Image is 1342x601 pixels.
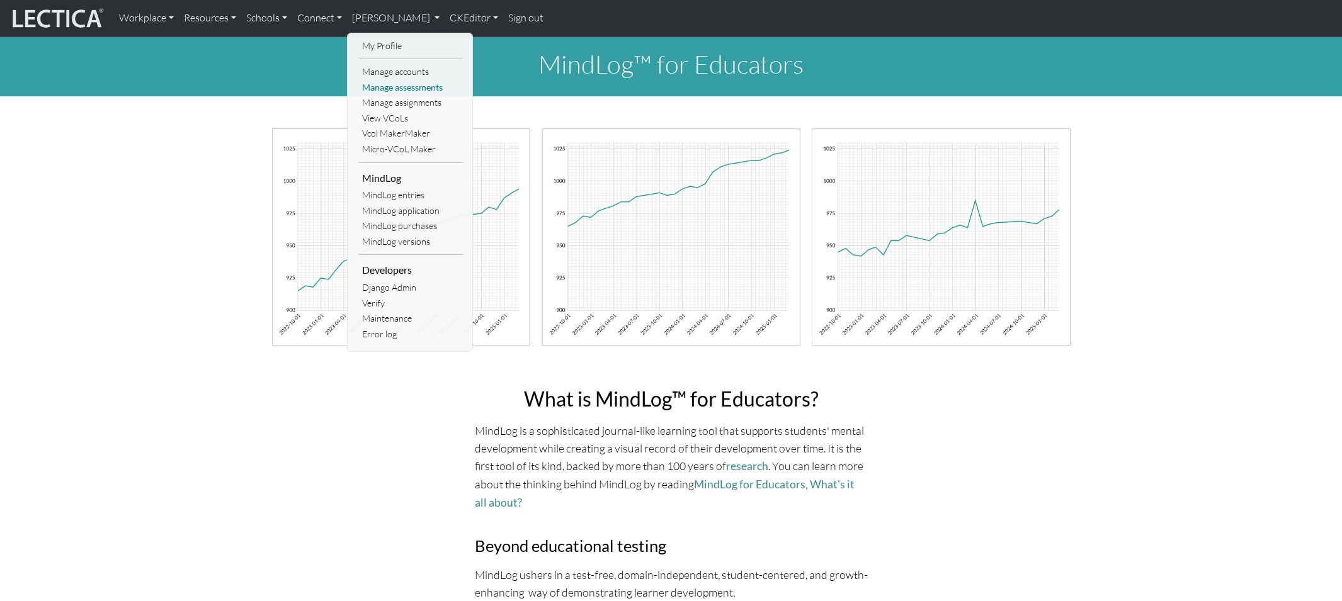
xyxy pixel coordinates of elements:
a: My Profile [359,38,463,54]
a: CKEditor [445,5,503,31]
p: MindLog is a sophisticated journal-like learning tool that supports students' mental development ... [475,422,868,512]
a: [PERSON_NAME] [347,5,445,31]
ul: [PERSON_NAME] [359,38,463,342]
a: Schools [241,5,292,31]
a: Micro-VCoL Maker [359,142,463,157]
h1: MindLog™ for Educators [263,49,1079,79]
p: MindLog ushers in a test-free, domain-independent, student-centered, and growth-enhancing way of ... [475,566,868,601]
a: Django Admin [359,280,463,296]
a: Connect [292,5,347,31]
a: Error log [359,327,463,342]
a: MindLog purchases [359,218,463,234]
a: Manage assignments [359,95,463,111]
a: MindLog entries [359,188,463,203]
a: View VCoLs [359,111,463,126]
a: Resources [179,5,241,31]
li: MindLog [359,168,463,188]
li: Developers [359,260,463,280]
h2: What is MindLog™ for Educators? [475,387,868,411]
img: lecticalive [9,6,104,30]
a: Vcol MakerMaker [359,126,463,142]
img: mindlog-chart-banner.png [271,126,1072,347]
a: MindLog versions [359,234,463,250]
a: Verify [359,296,463,312]
a: MindLog application [359,203,463,219]
a: Manage accounts [359,64,463,80]
a: research [726,459,768,473]
a: Manage assessments [359,80,463,96]
a: Workplace [114,5,179,31]
h3: Beyond educational testing [475,536,868,556]
a: Sign out [503,5,549,31]
a: Maintenance [359,311,463,327]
